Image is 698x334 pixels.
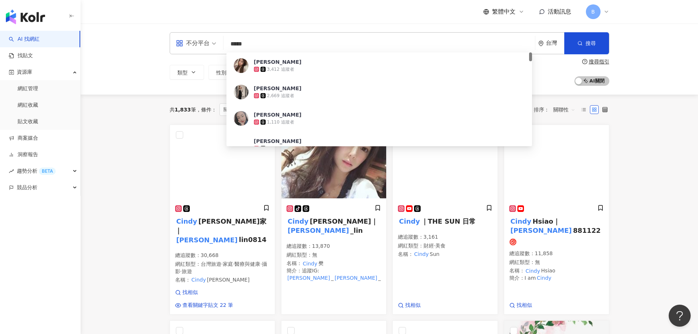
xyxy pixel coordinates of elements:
[398,242,492,250] p: 網紅類型 ：
[582,59,587,64] span: question-circle
[509,275,604,282] div: 簡介 ：
[170,107,196,113] div: 共 筆
[538,41,544,46] span: environment
[548,8,571,15] span: 活動訊息
[239,236,266,243] span: lin0814
[331,275,333,281] span: _
[492,8,516,16] span: 繁體中文
[517,302,532,309] span: 找相似
[533,217,560,225] span: Hsiao｜
[234,58,248,73] img: KOL Avatar
[201,261,221,267] span: 台灣旅遊
[541,268,555,274] span: Hsiao
[180,268,182,274] span: ·
[504,125,609,198] img: KOL Avatar
[175,252,270,259] p: 總追蹤數 ： 30,668
[430,251,440,257] span: Sun
[254,111,302,118] div: [PERSON_NAME]
[525,275,536,281] span: I am
[9,151,38,158] a: 洞察報告
[398,251,492,258] div: 名稱 ：
[267,93,294,99] div: 2,669 追蹤者
[254,58,302,66] div: [PERSON_NAME]
[421,217,476,225] span: ｜THE SUN 日常
[17,163,56,179] span: 趨勢分析
[281,125,387,315] a: KOL AvatarCindy[PERSON_NAME]｜[PERSON_NAME]_lin總追蹤數：13,870網紅類型：無名稱：Cindy樊簡介：追蹤IG:[PERSON_NAME]_[PE...
[302,260,318,268] mark: Cindy
[536,274,552,282] mark: Cindy
[591,8,595,16] span: B
[254,85,302,92] div: [PERSON_NAME]
[546,40,564,46] div: 台灣
[6,10,45,24] img: logo
[509,216,533,226] mark: Cindy
[234,111,248,126] img: KOL Avatar
[424,243,434,249] span: 財經
[398,302,421,309] a: 找相似
[333,274,378,282] mark: [PERSON_NAME]
[573,227,601,234] span: 881122
[175,302,233,309] a: 查看關鍵字貼文 22 筆
[17,179,37,196] span: 競品分析
[175,261,270,275] p: 網紅類型 ：
[223,261,233,267] span: 家庭
[267,66,294,73] div: 3,412 追蹤者
[176,37,210,49] div: 不分平台
[287,225,351,235] mark: [PERSON_NAME]
[175,235,239,245] mark: [PERSON_NAME]
[504,125,609,315] a: KOL AvatarCindyHsiao｜[PERSON_NAME]881122總追蹤數：11,858網紅類型：無名稱：CindyHsiao簡介：I amCindy找相似
[177,70,188,76] span: 類型
[9,169,14,174] span: rise
[287,267,381,282] div: 簡介 ：
[234,85,248,99] img: KOL Avatar
[175,261,267,274] span: 攝影
[182,289,198,296] span: 找相似
[39,168,56,175] div: BETA
[281,125,386,198] img: KOL Avatar
[221,261,223,267] span: ·
[18,102,38,109] a: 網紅收藏
[509,250,604,257] p: 總追蹤數 ： 11,858
[434,243,435,249] span: ·
[553,104,575,115] span: 關聯性
[287,260,381,267] div: 名稱 ：
[287,252,381,259] p: 網紅類型 ： 無
[216,70,226,76] span: 性別
[413,250,430,258] mark: Cindy
[18,118,38,125] a: 貼文收藏
[175,217,266,234] span: [PERSON_NAME]家｜
[175,107,191,113] span: 1,833
[191,276,207,284] mark: Cindy
[287,274,331,282] mark: [PERSON_NAME]
[267,146,294,152] div: 1,383 追蹤者
[378,275,387,281] span: _lin
[170,125,275,315] a: KOL AvatarCindy[PERSON_NAME]家｜[PERSON_NAME]lin0814總追蹤數：30,668網紅類型：台灣旅遊·家庭·醫療與健康·攝影·旅遊名稱：Cindy[PER...
[170,125,275,198] img: KOL Avatar
[405,302,421,309] span: 找相似
[234,261,260,267] span: 醫療與健康
[525,267,541,275] mark: Cindy
[586,40,596,46] span: 搜尋
[509,267,604,275] div: 名稱 ：
[196,107,217,113] span: 條件 ：
[207,277,250,283] span: [PERSON_NAME]
[287,243,381,250] p: 總追蹤數 ： 13,870
[219,103,293,116] span: 關鍵字：[PERSON_NAME]
[669,305,691,327] iframe: Help Scout Beacon - Open
[234,137,248,152] img: KOL Avatar
[176,40,183,47] span: appstore
[9,36,40,43] a: searchAI 找網紅
[175,289,233,296] a: 找相似
[564,32,609,54] button: 搜尋
[287,216,310,226] mark: Cindy
[398,234,492,241] p: 總追蹤數 ： 3,161
[589,59,609,65] div: 搜尋指引
[302,268,320,274] span: 追蹤IG:
[208,65,243,80] button: 性別
[17,64,32,80] span: 資源庫
[233,261,234,267] span: ·
[9,135,38,142] a: 商案媒合
[310,217,378,225] span: [PERSON_NAME]｜
[350,227,363,234] span: _lin
[435,243,446,249] span: 美食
